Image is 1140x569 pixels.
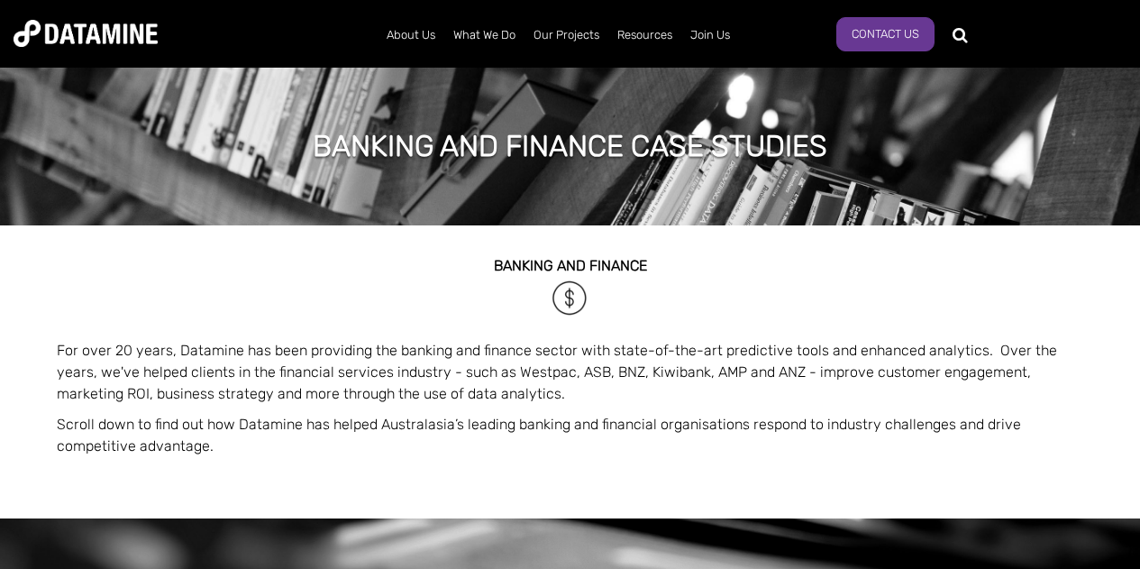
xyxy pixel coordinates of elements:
[57,258,1084,274] h2: BANKING and FINANCE
[57,340,1084,405] p: For over 20 years, Datamine has been providing the banking and finance sector with state-of-the-a...
[313,126,827,166] h1: Banking and finance case studies
[14,20,158,47] img: Datamine
[444,12,524,59] a: What We Do
[57,414,1084,457] p: Scroll down to find out how Datamine has helped Australasia’s leading banking and financial organ...
[681,12,739,59] a: Join Us
[378,12,444,59] a: About Us
[550,278,590,318] img: Banking & Financial-1
[836,17,935,51] a: Contact Us
[608,12,681,59] a: Resources
[524,12,608,59] a: Our Projects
